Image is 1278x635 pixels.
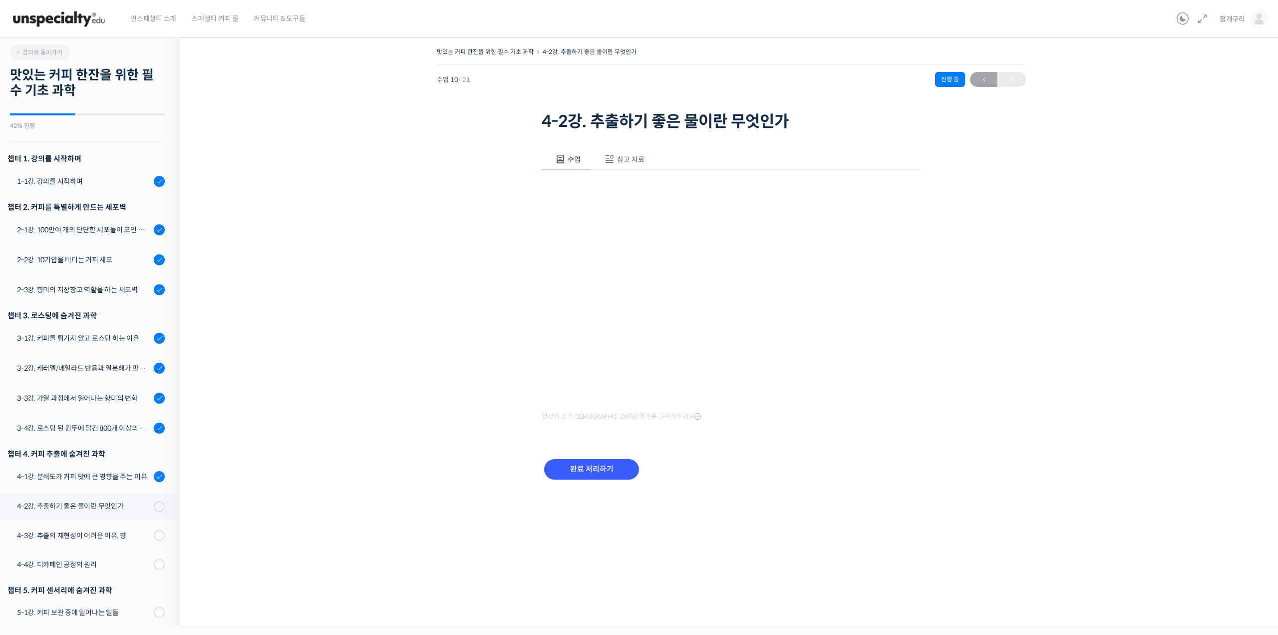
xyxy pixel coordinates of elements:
a: 강의로 돌아가기 [10,45,70,60]
a: 맛있는 커피 한잔을 위한 필수 기초 과학 [437,48,534,55]
h3: 챕터 1. 강의를 시작하며 [7,152,165,165]
div: 진행 중 [935,72,965,87]
div: 3-1강. 커피를 튀기지 않고 로스팅 하는 이유 [17,333,151,344]
h1: 4-2강. 추출하기 좋은 물이란 무엇인가 [542,112,921,131]
div: 2-3강. 향미의 저장창고 역할을 하는 세포벽 [17,284,151,295]
div: 챕터 4. 커피 추출에 숨겨진 과학 [7,447,165,461]
input: 완료 처리하기 [544,459,639,480]
h2: 맛있는 커피 한잔을 위한 필수 기초 과학 [10,67,165,98]
div: 4-3강. 추출의 재현성이 어려운 이유, 향 [17,530,151,541]
div: 2-2강. 10기압을 버티는 커피 세포 [17,254,151,265]
div: 3-2강. 캐러멜/메일라드 반응과 열분해가 만드는 향기 물질 [17,363,151,374]
div: 4-4강. 디카페인 공정의 원리 [17,559,151,570]
div: 1-1강. 강의를 시작하며 [17,176,151,187]
span: 청개구리 [1220,14,1245,23]
div: 4-1강. 분쇄도가 커피 맛에 큰 영향을 주는 이유 [17,471,151,482]
span: 수업 10 [437,76,470,83]
div: 챕터 3. 로스팅에 숨겨진 과학 [7,309,165,322]
span: 강의로 돌아가기 [15,48,62,56]
div: 챕터 5. 커피 센서리에 숨겨진 과학 [7,584,165,597]
div: 5-1강. 커피 보관 중에 일어나는 일들 [17,607,151,618]
span: ← [970,73,997,86]
div: 42% 진행 [10,123,165,129]
div: 3-3강. 가열 과정에서 일어나는 향미의 변화 [17,393,151,404]
span: 수업 [568,155,581,164]
div: 2-1강. 100만여 개의 단단한 세포들이 모인 커피 생두 [17,224,151,235]
span: 영상이 끊기[DEMOGRAPHIC_DATA] 여기를 클릭해주세요 [542,413,701,421]
span: / 21 [458,75,470,84]
div: 챕터 2. 커피를 특별하게 만드는 세포벽 [7,200,165,214]
a: 4-2강. 추출하기 좋은 물이란 무엇인가 [543,48,637,55]
a: ←이전 [970,72,997,87]
div: 4-2강. 추출하기 좋은 물이란 무엇인가 [17,501,151,512]
span: 참고 자료 [617,155,644,164]
div: 3-4강. 로스팅 된 원두에 담긴 800개 이상의 향기 물질 [17,423,151,434]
